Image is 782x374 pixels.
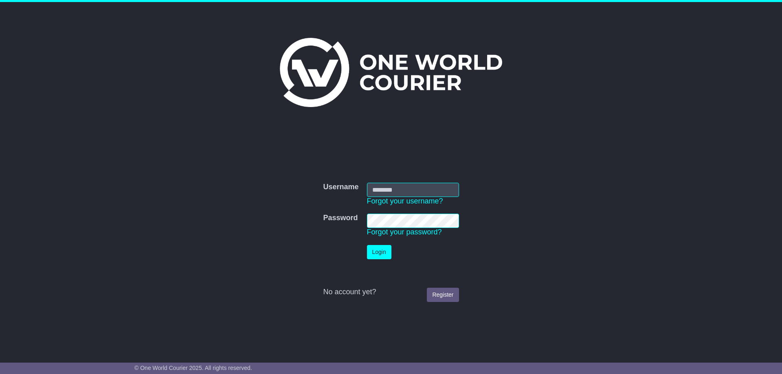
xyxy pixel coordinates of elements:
div: No account yet? [323,288,459,297]
a: Register [427,288,459,302]
label: Password [323,214,358,223]
a: Forgot your password? [367,228,442,236]
button: Login [367,245,391,259]
label: Username [323,183,358,192]
a: Forgot your username? [367,197,443,205]
img: One World [280,38,502,107]
span: © One World Courier 2025. All rights reserved. [134,365,252,371]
